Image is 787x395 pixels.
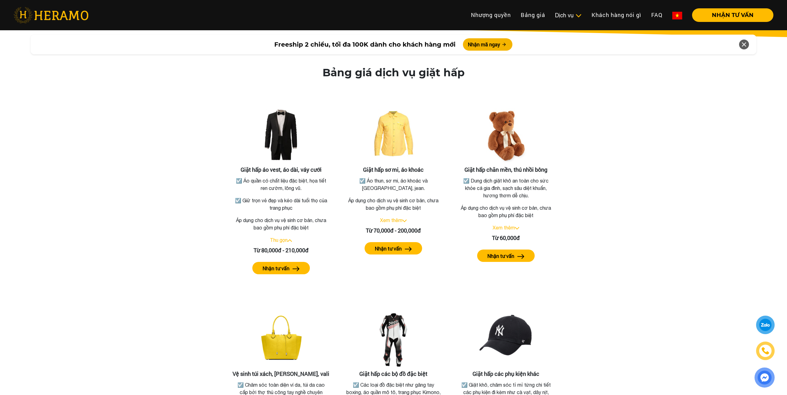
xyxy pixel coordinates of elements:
a: Nhận tư vấn arrow [457,250,555,262]
button: Nhận tư vấn [365,242,422,254]
div: Dịch vụ [555,11,582,19]
img: vn-flag.png [672,12,682,19]
a: Nhượng quyền [466,8,516,22]
a: Thu gọn [270,237,288,243]
button: Nhận tư vấn [252,262,310,274]
img: Giặt hấp các bộ đồ đặc biệt [362,309,424,371]
img: Giặt hấp các phụ kiện khác [475,309,537,371]
h2: Bảng giá dịch vụ giặt hấp [323,66,464,79]
a: Nhận tư vấn arrow [232,262,330,274]
p: ☑️ Dung dịch giặt khô an toàn cho sức khỏe cả gia đình, sạch sâu diệt khuẩn, hương thơm dễ chịu. [458,177,554,199]
h3: Giặt hấp các bộ đồ đặc biệt [344,371,443,377]
p: Áp dụng cho dịch vụ vệ sinh cơ bản, chưa bao gồm phụ phí đặc biệt [232,216,330,231]
img: heramo-logo.png [14,7,88,23]
a: phone-icon [757,342,774,359]
span: Freeship 2 chiều, tối đa 100K dành cho khách hàng mới [274,40,456,49]
img: phone-icon [762,347,769,354]
button: Nhận mã ngay [463,38,512,51]
a: Xem thêm [380,217,402,223]
a: Nhận tư vấn arrow [344,242,443,254]
a: Bảng giá [516,8,550,22]
button: NHẬN TƯ VẤN [692,8,773,22]
img: Giặt hấp chăn mền, thú nhồi bông [475,105,537,166]
img: subToggleIcon [575,13,582,19]
img: arrow [405,247,412,251]
label: Nhận tư vấn [263,265,289,272]
img: arrow [517,254,524,259]
h3: Giặt hấp sơ mi, áo khoác [344,166,443,173]
h3: Giặt hấp chăn mền, thú nhồi bông [457,166,555,173]
a: Xem thêm [493,225,515,230]
a: FAQ [646,8,667,22]
h3: Giặt hấp áo vest, áo dài, váy cưới [232,166,330,173]
button: Nhận tư vấn [477,250,535,262]
p: ☑️ Áo thun, sơ mi, áo khoác và [GEOGRAPHIC_DATA], jean. [346,177,442,192]
h3: Vệ sinh túi xách, [PERSON_NAME], vali [232,371,330,377]
a: Khách hàng nói gì [587,8,646,22]
p: ☑️ Áo quần có chất liệu đặc biệt, họa tiết ren cườm, lông vũ. [233,177,329,192]
img: Giặt hấp sơ mi, áo khoác [362,105,424,166]
img: Vệ sinh túi xách, balo, vali [250,309,312,371]
div: Từ 70,000đ - 200,000đ [344,226,443,235]
div: Từ 60,000đ [457,234,555,242]
img: arrow_down.svg [515,227,519,229]
label: Nhận tư vấn [375,245,402,252]
img: arrow_up.svg [288,239,292,242]
div: Từ 80,000đ - 210,000đ [232,246,330,254]
p: ☑️ Giữ trọn vẻ đẹp và kéo dài tuổi thọ của trang phục [233,197,329,212]
img: arrow [293,267,300,271]
h3: Giặt hấp các phụ kiện khác [457,371,555,377]
label: Nhận tư vấn [487,252,514,260]
p: Áp dụng cho dịch vụ vệ sinh cơ bản, chưa bao gồm phụ phí đặc biệt [457,204,555,219]
img: arrow_down.svg [402,220,407,222]
a: NHẬN TƯ VẤN [687,12,773,18]
img: Giặt hấp áo vest, áo dài, váy cưới [250,105,312,166]
p: Áp dụng cho dịch vụ vệ sinh cơ bản, chưa bao gồm phụ phí đặc biệt [344,197,443,212]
